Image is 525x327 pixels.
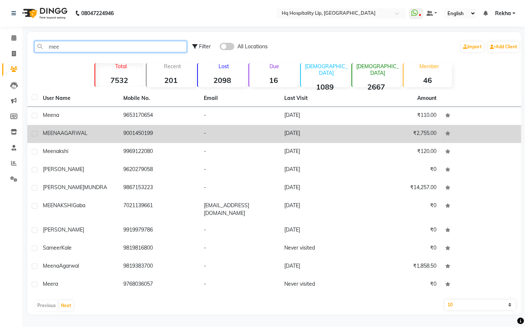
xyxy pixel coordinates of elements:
td: - [199,179,280,197]
strong: 201 [147,76,195,85]
span: AGARWAL [61,130,87,136]
td: ₹0 [360,197,441,222]
span: Meenakshi [43,148,68,154]
td: - [199,161,280,179]
span: All Locations [237,43,268,51]
p: Due [251,63,298,70]
td: Never visited [280,240,360,258]
span: MUNDRA [84,184,107,191]
td: ₹1,858.50 [360,258,441,276]
strong: 1089 [301,82,349,91]
td: - [199,276,280,294]
td: ₹2,755.00 [360,125,441,143]
span: [PERSON_NAME] [43,166,84,173]
td: 9768036057 [119,276,199,294]
td: [DATE] [280,179,360,197]
td: ₹0 [360,240,441,258]
td: [DATE] [280,258,360,276]
span: [PERSON_NAME] [43,226,84,233]
p: Member [406,63,452,70]
td: - [199,258,280,276]
td: - [199,222,280,240]
th: Amount [413,90,441,107]
button: Next [59,300,73,311]
a: Import [461,42,484,52]
td: ₹110.00 [360,107,441,125]
td: Never visited [280,276,360,294]
td: - [199,107,280,125]
td: - [199,143,280,161]
span: [PERSON_NAME] [43,184,84,191]
td: ₹0 [360,161,441,179]
input: Search by Name/Mobile/Email/Code [34,41,187,52]
td: ₹14,257.00 [360,179,441,197]
td: 9867153223 [119,179,199,197]
td: [DATE] [280,222,360,240]
td: [DATE] [280,197,360,222]
b: 08047224946 [81,3,114,24]
td: 9620279058 [119,161,199,179]
span: MEENA [43,130,61,136]
td: ₹0 [360,276,441,294]
td: 9001450199 [119,125,199,143]
th: User Name [38,90,119,107]
strong: 2667 [352,82,401,91]
p: [DEMOGRAPHIC_DATA] [304,63,349,76]
span: Sameer [43,244,61,251]
span: Kale [61,244,72,251]
td: ₹120.00 [360,143,441,161]
td: - [199,125,280,143]
td: ₹0 [360,222,441,240]
td: - [199,240,280,258]
span: Meera [43,281,58,287]
span: Gaba [73,202,85,209]
span: Agarwal [59,262,79,269]
span: meena [43,112,59,118]
td: [EMAIL_ADDRESS][DOMAIN_NAME] [199,197,280,222]
p: Lost [201,63,246,70]
td: 9969122080 [119,143,199,161]
td: 9919979786 [119,222,199,240]
p: Total [98,63,144,70]
a: Add Client [488,42,519,52]
td: 7021139661 [119,197,199,222]
span: MEENAKSHI [43,202,73,209]
strong: 2098 [198,76,246,85]
td: [DATE] [280,125,360,143]
td: 9819816800 [119,240,199,258]
strong: 16 [249,76,298,85]
th: Mobile No. [119,90,199,107]
span: Filter [199,43,211,50]
td: [DATE] [280,161,360,179]
img: logo [19,3,69,24]
span: Rekha [495,10,511,17]
strong: 46 [404,76,452,85]
td: 9653170654 [119,107,199,125]
td: 9819383700 [119,258,199,276]
td: [DATE] [280,107,360,125]
td: [DATE] [280,143,360,161]
th: Last Visit [280,90,360,107]
span: Meena [43,262,59,269]
strong: 7532 [95,76,144,85]
th: Email [199,90,280,107]
p: Recent [150,63,195,70]
p: [DEMOGRAPHIC_DATA] [355,63,401,76]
